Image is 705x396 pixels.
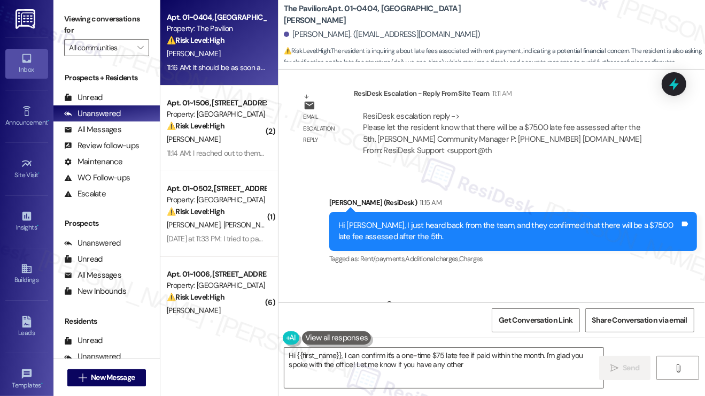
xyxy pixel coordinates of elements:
div: Neutral [384,299,408,321]
div: [PERSON_NAME] (ResiDesk) [329,197,697,212]
div: Property: The Pavilion [167,23,266,34]
textarea: Hi {{first_name}}, I can confirm it's a one-time $75 late fee if paid within the month. I'm glad ... [284,348,603,388]
i:  [79,374,87,382]
span: New Message [91,372,135,383]
div: Hi [PERSON_NAME], I just heard back from the team, and they confirmed that there will be a $75.00... [338,220,680,243]
div: 11:14 AM: I reached out to them and they had no information on my refund. My bank doesn't see it,... [167,148,678,158]
div: Apt. 01~0502, [STREET_ADDRESS][GEOGRAPHIC_DATA][US_STATE][STREET_ADDRESS] [167,183,266,194]
button: New Message [67,369,146,386]
a: Leads [5,313,48,341]
input: All communities [69,39,132,56]
span: [PERSON_NAME] [167,220,223,230]
span: : The resident is inquiring about late fees associated with rent payment, indicating a potential ... [284,45,705,68]
div: Property: [GEOGRAPHIC_DATA] [167,194,266,205]
div: Unread [64,254,103,265]
span: • [38,170,40,177]
div: 11:11 AM [490,88,512,99]
div: WO Follow-ups [64,172,130,184]
div: Escalate [64,188,106,200]
button: Get Conversation Link [492,308,579,332]
div: Residents [53,316,160,327]
span: [PERSON_NAME] [167,134,220,144]
span: • [48,117,49,125]
div: New Inbounds [64,286,126,297]
span: [PERSON_NAME] [167,306,220,315]
div: Unanswered [64,351,121,362]
a: Insights • [5,207,48,236]
div: Apt. 01~1506, [STREET_ADDRESS][PERSON_NAME] [167,97,266,109]
strong: ⚠️ Risk Level: High [167,292,224,302]
a: Inbox [5,49,48,78]
div: Email escalation reply [304,111,345,146]
strong: ⚠️ Risk Level: High [167,207,224,216]
span: Additional charges , [406,254,460,263]
a: Templates • [5,365,48,394]
button: Send [599,356,651,380]
div: Maintenance [64,156,123,167]
div: Apt. 01~1006, [STREET_ADDRESS][PERSON_NAME] [167,269,266,280]
div: All Messages [64,124,121,135]
div: ResiDesk Escalation - Reply From Site Team [354,88,662,103]
div: Review follow-ups [64,140,139,151]
span: • [41,380,43,387]
div: Prospects + Residents [53,72,160,83]
div: Unanswered [64,108,121,119]
div: 11:16 AM: It should be as soon as a week from [DATE] [167,63,326,72]
div: [PERSON_NAME] [295,299,606,325]
div: 11:15 AM [417,197,441,208]
div: [PERSON_NAME]. ([EMAIL_ADDRESS][DOMAIN_NAME]) [284,29,481,40]
i:  [674,364,682,372]
div: [DATE] at 9:52 PM: Just paid manually. Please confirm it went through on your end! Can we still t... [167,319,669,329]
button: Share Conversation via email [585,308,694,332]
div: Tagged as: [329,251,697,266]
div: Unread [64,92,103,103]
div: Unread [64,335,103,346]
span: Charges [459,254,483,263]
div: Apt. 01~0404, [GEOGRAPHIC_DATA][PERSON_NAME] [167,12,266,23]
span: Send [623,362,639,374]
div: ResiDesk escalation reply -> Please let the resident know that there will be a $75.00 late fee as... [363,111,641,156]
span: Get Conversation Link [499,315,572,326]
img: ResiDesk Logo [16,9,37,29]
div: Property: [GEOGRAPHIC_DATA] [167,280,266,291]
span: Rent/payments , [360,254,406,263]
strong: ⚠️ Risk Level: High [167,121,224,131]
div: Unanswered [64,238,121,249]
label: Viewing conversations for [64,11,149,39]
a: Buildings [5,260,48,288]
span: [PERSON_NAME] [223,220,277,230]
span: [PERSON_NAME] [167,49,220,58]
span: Share Conversation via email [592,315,687,326]
div: All Messages [64,270,121,281]
strong: ⚠️ Risk Level: High [167,35,224,45]
div: Prospects [53,218,160,229]
div: [DATE] at 11:33 PM: I tried to pay my rent, but can't because of a message left on the app...shou... [167,234,571,243]
span: • [37,222,38,230]
strong: ⚠️ Risk Level: High [284,47,330,55]
b: The Pavilion: Apt. 01~0404, [GEOGRAPHIC_DATA][PERSON_NAME] [284,3,498,26]
i:  [610,364,618,372]
a: Site Visit • [5,155,48,184]
div: Property: [GEOGRAPHIC_DATA] [167,109,266,120]
i:  [137,43,143,52]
